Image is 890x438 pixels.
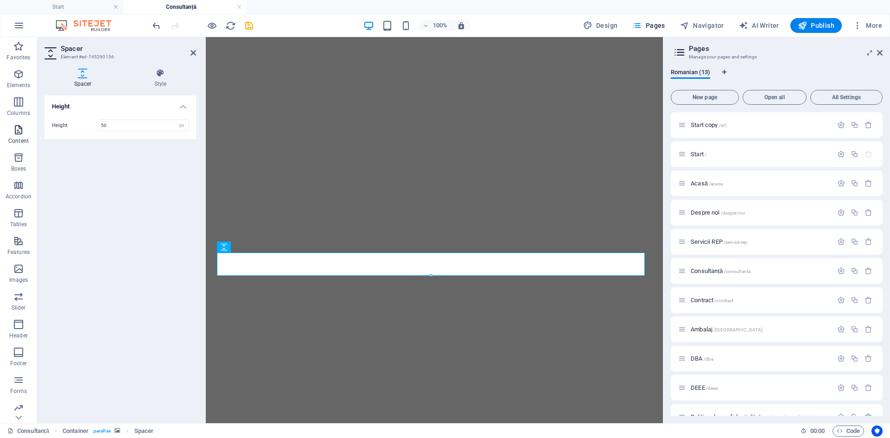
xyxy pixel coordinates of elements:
div: Start/ [688,151,833,157]
p: Boxes [11,165,26,172]
p: Footer [10,360,27,367]
span: Click to open page [691,121,727,128]
span: Click to open page [691,326,763,333]
div: Contract/contract [688,297,833,303]
span: Click to open page [691,267,750,274]
button: Usercentrics [871,425,883,437]
button: Pages [629,18,668,33]
span: Click to open page [691,180,723,187]
i: Undo: Change distance (Ctrl+Z) [151,20,162,31]
button: undo [151,20,162,31]
img: Editor Logo [53,20,123,31]
div: Duplicate [851,413,858,421]
span: Navigator [680,21,724,30]
div: Remove [865,121,872,129]
div: Remove [865,355,872,362]
p: Header [9,332,28,339]
span: /[GEOGRAPHIC_DATA] [713,327,763,332]
div: Ambalaj/[GEOGRAPHIC_DATA] [688,326,833,332]
div: Duplicate [851,296,858,304]
div: Politica de confidențialitate/politica-de-confidentialitate [688,414,833,420]
div: DEEE/deee [688,385,833,391]
p: Slider [12,304,26,311]
div: Remove [865,267,872,275]
span: Code [837,425,860,437]
span: Click to open page [691,355,713,362]
div: Remove [865,296,872,304]
button: New page [671,90,739,105]
span: New page [675,95,735,100]
div: Despre noi/despre-noi [688,209,833,216]
div: Settings [837,209,845,216]
div: Settings [837,179,845,187]
h3: Element #ed-745290156 [61,53,178,61]
nav: breadcrumb [63,425,154,437]
a: Click to cancel selection. Double-click to open Pages [7,425,49,437]
div: Remove [865,384,872,392]
div: Start copy/st1 [688,122,833,128]
button: 100% [419,20,452,31]
h6: 100% [433,20,448,31]
button: All Settings [810,90,883,105]
h4: Style [125,69,196,88]
p: Images [9,276,28,284]
i: Reload page [225,20,236,31]
span: : [817,427,818,434]
span: Pages [632,21,665,30]
div: Remove [865,238,872,246]
h2: Spacer [61,44,196,53]
button: AI Writer [735,18,783,33]
span: /consultanta [724,269,751,274]
div: Settings [837,238,845,246]
div: Duplicate [851,384,858,392]
button: Code [833,425,864,437]
span: Open all [747,95,802,100]
button: save [243,20,254,31]
span: More [853,21,882,30]
div: Remove [865,179,872,187]
div: Duplicate [851,355,858,362]
div: Duplicate [851,238,858,246]
span: /contract [714,298,733,303]
span: /st1 [719,123,728,128]
div: Settings [837,325,845,333]
div: DBA/dba [688,355,833,362]
div: Duplicate [851,267,858,275]
i: This element contains a background [114,428,120,433]
span: AI Writer [739,21,779,30]
h4: Height [44,95,196,112]
span: Romanian (13) [671,67,710,80]
span: 00 00 [810,425,825,437]
p: Elements [7,82,31,89]
div: Language Tabs [671,69,883,86]
div: Settings [837,267,845,275]
div: Settings [837,413,845,421]
p: Tables [10,221,27,228]
p: Accordion [6,193,32,200]
button: More [849,18,886,33]
div: Settings [837,355,845,362]
h6: Session time [801,425,825,437]
button: Design [579,18,622,33]
span: Click to open page [691,297,733,304]
div: Settings [837,150,845,158]
p: Favorites [6,54,30,61]
div: Settings [837,121,845,129]
span: Click to select. Double-click to edit [63,425,89,437]
span: Design [583,21,618,30]
span: Click to open page [691,384,718,391]
div: Design (Ctrl+Alt+Y) [579,18,622,33]
span: Click to open page [691,238,747,245]
div: Duplicate [851,121,858,129]
button: Open all [743,90,807,105]
p: Features [7,248,30,256]
div: The startpage cannot be deleted [865,150,872,158]
span: /servicii-rep [724,240,748,245]
span: /politica-de-confidentialitate [765,415,823,420]
div: Remove [865,413,872,421]
span: / [705,152,706,157]
div: Duplicate [851,325,858,333]
span: Click to select. Double-click to edit [134,425,154,437]
span: /dba [704,356,714,362]
p: Columns [7,109,30,117]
